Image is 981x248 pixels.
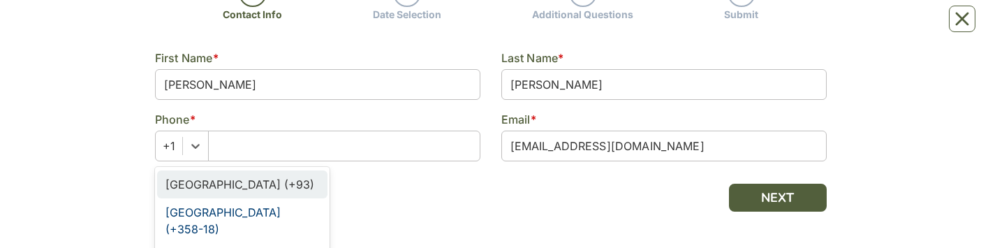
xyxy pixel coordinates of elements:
div: Additional Questions [532,7,633,22]
div: [GEOGRAPHIC_DATA] (+93) [157,170,327,198]
span: Phone [155,112,190,126]
div: Submit [724,7,758,22]
div: Contact Info [223,7,282,22]
span: First Name [155,51,213,65]
span: Last Name [501,51,559,65]
button: NEXT [729,184,827,212]
span: Email [501,112,531,126]
div: [GEOGRAPHIC_DATA] (+358-18) [157,198,327,243]
div: Date Selection [373,7,441,22]
button: Close [949,6,975,32]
